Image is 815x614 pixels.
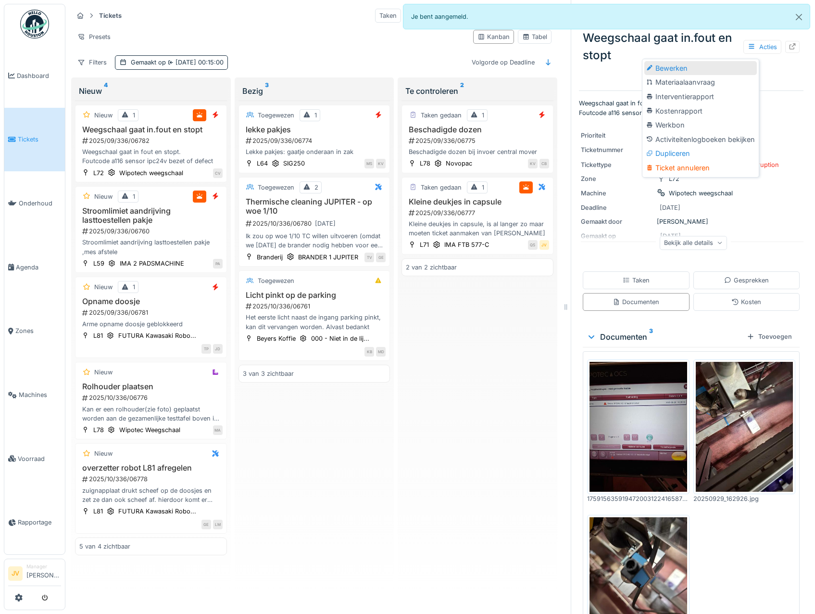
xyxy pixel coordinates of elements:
[18,135,61,144] span: Tickets
[245,217,386,230] div: 2025/10/336/06780
[265,85,269,97] sup: 3
[94,368,113,377] div: Nieuw
[587,494,690,503] div: 17591563591947200312241658707321.jpg
[79,405,223,423] div: Kan er een rolhouder(zie foto) geplaatst worden aan de gezamenlijke testtafel boven in Hal 5.
[311,334,369,343] div: 000 - Niet in de lij...
[375,9,401,23] div: Taken
[406,219,549,238] div: Kleine deukjes in capsule, is al langer zo maar moeten ticket aanmaken van [PERSON_NAME]
[19,199,61,208] span: Onderhoud
[406,197,549,206] h3: Kleine deukjes in capsule
[201,344,211,354] div: TP
[403,4,811,29] div: Je bent aangemeld.
[693,494,796,503] div: 20250929_162926.jpg
[245,136,386,145] div: 2025/09/336/06774
[314,183,318,192] div: 2
[477,32,510,41] div: Kanban
[364,159,374,168] div: MS
[364,347,374,357] div: KB
[669,174,679,183] div: L72
[376,253,386,262] div: GE
[613,297,659,307] div: Documenten
[669,189,733,198] div: Wipotech weegschaal
[257,159,268,168] div: L64
[120,259,184,268] div: IMA 2 PADSMACHINE
[406,263,457,272] div: 2 van 2 zichtbaar
[243,291,386,300] h3: Licht pinkt op de parking
[17,71,61,80] span: Dashboard
[213,259,223,269] div: PA
[79,320,223,329] div: Arme opname doosje geblokkeerd
[243,313,386,331] div: Het eerste licht naast de ingang parking pinkt, kan dit vervangen worden. Alvast bedankt
[460,85,464,97] sup: 2
[420,159,430,168] div: L78
[79,542,130,551] div: 5 van 4 zichtbaar
[26,563,61,584] li: [PERSON_NAME]
[81,227,223,236] div: 2025/09/336/06760
[79,206,223,225] h3: Stroomlimiet aandrijving lasttoestellen pakje
[315,219,336,228] div: [DATE]
[79,85,223,97] div: Nieuw
[743,40,781,54] div: Acties
[376,159,386,168] div: KV
[79,382,223,391] h3: Rolhouder plaatsen
[8,566,23,581] li: JV
[93,425,104,435] div: L78
[79,238,223,256] div: Stroomlimiet aandrijving lasttoestellen pakje ,mes afstele
[539,159,549,168] div: CB
[421,111,462,120] div: Taken gedaan
[589,362,687,492] img: y317e6hn46n7xc4hmo5dweusfof6
[623,276,650,285] div: Taken
[242,85,387,97] div: Bezig
[649,331,653,343] sup: 3
[257,253,283,262] div: Branderij
[587,331,743,343] div: Documenten
[581,174,653,183] div: Zone
[79,125,223,134] h3: Weegschaal gaat in.fout en stopt
[528,240,538,250] div: QS
[19,390,61,399] span: Machines
[166,59,224,66] span: [DATE] 00:15:00
[258,276,294,285] div: Toegewezen
[644,161,757,175] div: Ticket annuleren
[18,454,61,463] span: Voorraad
[257,334,296,343] div: Beyers Koffie
[421,183,462,192] div: Taken gedaan
[79,463,223,473] h3: overzetter robot L81 afregelen
[81,136,223,145] div: 2025/09/336/06782
[93,507,103,516] div: L81
[364,253,374,262] div: TV
[213,520,223,529] div: LM
[243,147,386,156] div: Lekke pakjes: gaatje onderaan in zak
[243,369,294,378] div: 3 van 3 zichtbaar
[482,183,484,192] div: 1
[408,136,549,145] div: 2025/09/336/06775
[16,263,61,272] span: Agenda
[131,58,224,67] div: Gemaakt op
[93,259,104,268] div: L59
[581,131,653,140] div: Prioriteit
[581,189,653,198] div: Machine
[15,326,61,335] span: Zones
[660,203,680,212] div: [DATE]
[94,192,113,201] div: Nieuw
[644,90,757,104] div: Interventierapport
[133,192,135,201] div: 1
[581,217,653,226] div: Gemaakt door
[213,344,223,354] div: JD
[243,197,386,216] h3: Thermische cleaning JUPITER - op woe 1/10
[258,111,294,120] div: Toegewezen
[522,32,547,41] div: Tabel
[581,160,653,169] div: Tickettype
[408,208,549,217] div: 2025/09/336/06777
[81,308,223,317] div: 2025/09/336/06781
[406,125,549,134] h3: Beschadigde dozen
[444,240,489,249] div: IMA FTB 577-C
[26,563,61,570] div: Manager
[283,159,305,168] div: SIG250
[79,297,223,306] h3: Opname doosje
[724,276,769,285] div: Gesprekken
[93,168,104,178] div: L72
[258,183,294,192] div: Toegewezen
[581,145,653,154] div: Ticketnummer
[660,236,727,250] div: Bekijk alle details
